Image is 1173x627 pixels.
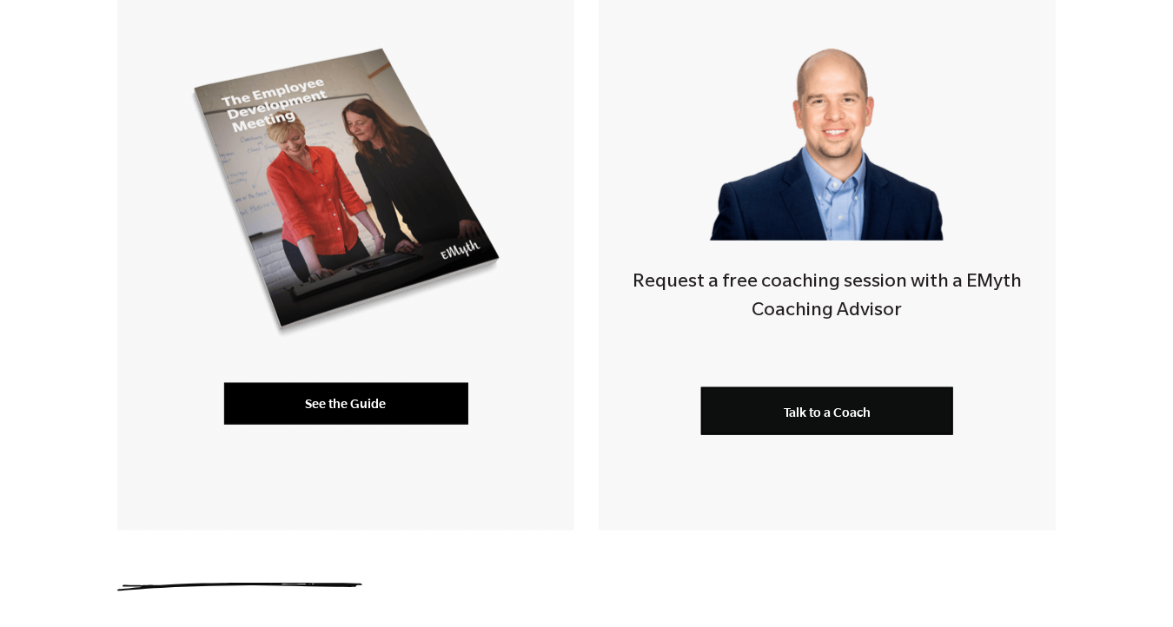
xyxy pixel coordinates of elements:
span: Talk to a Coach [784,405,871,419]
h4: Request a free coaching session with a EMyth Coaching Advisor [599,269,1056,327]
img: Smart-business-coach.png [702,16,952,241]
a: Talk to a Coach [701,387,953,435]
img: underline.svg [117,583,362,591]
a: See the Guide [224,383,468,425]
img: e-myth guide mockup create a high performance environment the employee development meeting [183,29,509,354]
